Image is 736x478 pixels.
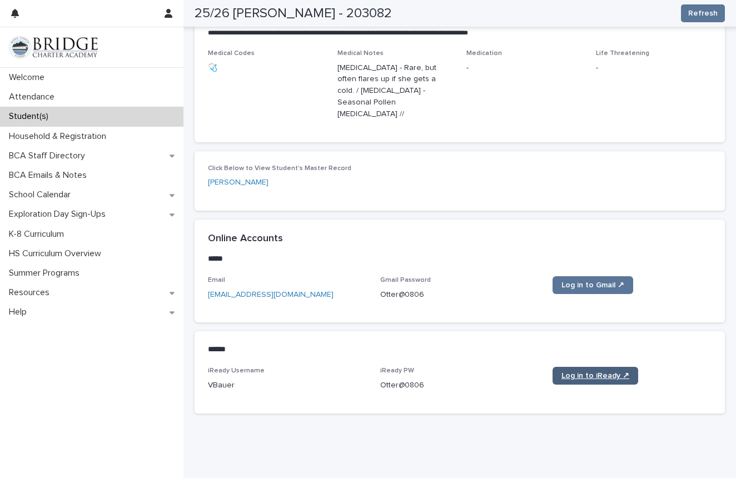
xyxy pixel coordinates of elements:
p: Exploration Day Sign-Ups [4,209,115,220]
span: Life Threatening [596,50,649,57]
p: Otter@0806 [380,380,539,391]
img: V1C1m3IdTEidaUdm9Hs0 [9,36,98,58]
p: Welcome [4,72,53,83]
span: Refresh [688,8,718,19]
span: Email [208,277,225,283]
span: Log in to Gmail ↗ [561,281,624,289]
a: Log in to Gmail ↗ [553,276,633,294]
p: BCA Emails & Notes [4,170,96,181]
a: [EMAIL_ADDRESS][DOMAIN_NAME] [208,291,334,298]
span: Medical Codes [208,50,255,57]
span: Gmail Password [380,277,431,283]
p: School Calendar [4,190,79,200]
span: Medication [466,50,502,57]
span: iReady Username [208,367,265,374]
p: Otter@0806 [380,289,539,301]
p: [MEDICAL_DATA] - Rare, but often flares up if she gets a cold. / [MEDICAL_DATA] - Seasonal Pollen... [337,62,454,120]
p: Resources [4,287,58,298]
p: Attendance [4,92,63,102]
button: Refresh [681,4,725,22]
span: iReady PW [380,367,414,374]
p: 🩺 [208,62,324,74]
p: Student(s) [4,111,57,122]
p: HS Curriculum Overview [4,248,110,259]
a: [PERSON_NAME] [208,177,268,188]
h2: 25/26 [PERSON_NAME] - 203082 [195,6,392,22]
p: K-8 Curriculum [4,229,73,240]
h2: Online Accounts [208,233,283,245]
p: Summer Programs [4,268,88,278]
span: Click Below to View Student's Master Record [208,165,351,172]
a: Log in to iReady ↗ [553,367,638,385]
p: BCA Staff Directory [4,151,94,161]
p: Help [4,307,36,317]
span: Medical Notes [337,50,384,57]
p: VBauer [208,380,367,391]
p: - [596,62,712,74]
p: - [466,62,583,74]
p: Household & Registration [4,131,115,142]
span: Log in to iReady ↗ [561,372,629,380]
